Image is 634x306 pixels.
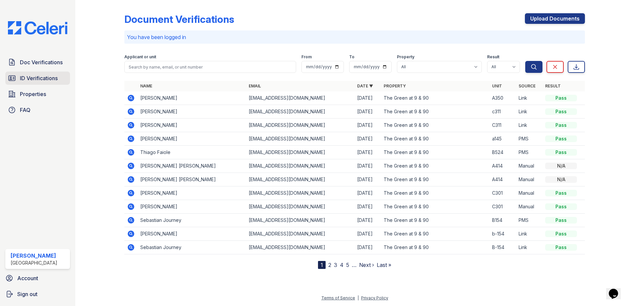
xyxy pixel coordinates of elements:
[354,119,381,132] td: [DATE]
[357,295,359,300] div: |
[381,159,489,173] td: The Green at 9 & 90
[516,241,542,254] td: Link
[381,227,489,241] td: The Green at 9 & 90
[138,200,246,214] td: [PERSON_NAME]
[381,200,489,214] td: The Green at 9 & 90
[489,132,516,146] td: a145
[354,186,381,200] td: [DATE]
[487,54,499,60] label: Result
[11,260,57,266] div: [GEOGRAPHIC_DATA]
[246,146,354,159] td: [EMAIL_ADDRESS][DOMAIN_NAME]
[489,91,516,105] td: A350
[246,132,354,146] td: [EMAIL_ADDRESS][DOMAIN_NAME]
[545,244,577,251] div: Pass
[124,13,234,25] div: Document Verifications
[545,83,561,88] a: Result
[545,217,577,224] div: Pass
[328,262,331,268] a: 2
[246,200,354,214] td: [EMAIL_ADDRESS][DOMAIN_NAME]
[381,214,489,227] td: The Green at 9 & 90
[138,186,246,200] td: [PERSON_NAME]
[354,105,381,119] td: [DATE]
[361,295,388,300] a: Privacy Policy
[489,159,516,173] td: A414
[354,227,381,241] td: [DATE]
[354,214,381,227] td: [DATE]
[3,272,73,285] a: Account
[246,241,354,254] td: [EMAIL_ADDRESS][DOMAIN_NAME]
[516,132,542,146] td: PMS
[489,146,516,159] td: B524
[516,146,542,159] td: PMS
[359,262,374,268] a: Next ›
[545,149,577,156] div: Pass
[17,290,37,298] span: Sign out
[489,173,516,186] td: A414
[11,252,57,260] div: [PERSON_NAME]
[489,227,516,241] td: b-154
[519,83,536,88] a: Source
[246,91,354,105] td: [EMAIL_ADDRESS][DOMAIN_NAME]
[249,83,261,88] a: Email
[138,173,246,186] td: [PERSON_NAME] [PERSON_NAME]
[3,287,73,301] a: Sign out
[381,132,489,146] td: The Green at 9 & 90
[381,91,489,105] td: The Green at 9 & 90
[489,214,516,227] td: B154
[381,146,489,159] td: The Green at 9 & 90
[516,105,542,119] td: Link
[20,106,31,114] span: FAQ
[381,173,489,186] td: The Green at 9 & 90
[20,90,46,98] span: Properties
[138,105,246,119] td: [PERSON_NAME]
[545,95,577,101] div: Pass
[5,103,70,117] a: FAQ
[489,200,516,214] td: C301
[545,163,577,169] div: N/A
[357,83,373,88] a: Date ▼
[545,230,577,237] div: Pass
[5,72,70,85] a: ID Verifications
[377,262,391,268] a: Last »
[354,159,381,173] td: [DATE]
[545,190,577,196] div: Pass
[138,159,246,173] td: [PERSON_NAME] [PERSON_NAME]
[489,241,516,254] td: B-154
[354,146,381,159] td: [DATE]
[318,261,326,269] div: 1
[516,200,542,214] td: Manual
[246,186,354,200] td: [EMAIL_ADDRESS][DOMAIN_NAME]
[516,91,542,105] td: Link
[381,119,489,132] td: The Green at 9 & 90
[138,214,246,227] td: Sebastian Journey
[354,200,381,214] td: [DATE]
[246,159,354,173] td: [EMAIL_ADDRESS][DOMAIN_NAME]
[352,261,356,269] span: …
[354,91,381,105] td: [DATE]
[124,54,156,60] label: Applicant or unit
[138,119,246,132] td: [PERSON_NAME]
[492,83,502,88] a: Unit
[545,135,577,142] div: Pass
[138,91,246,105] td: [PERSON_NAME]
[545,122,577,128] div: Pass
[246,105,354,119] td: [EMAIL_ADDRESS][DOMAIN_NAME]
[489,119,516,132] td: C311
[246,214,354,227] td: [EMAIL_ADDRESS][DOMAIN_NAME]
[17,274,38,282] span: Account
[138,227,246,241] td: [PERSON_NAME]
[5,87,70,101] a: Properties
[516,173,542,186] td: Manual
[354,132,381,146] td: [DATE]
[606,280,627,299] iframe: chat widget
[3,21,73,34] img: CE_Logo_Blue-a8612792a0a2168367f1c8372b55b34899dd931a85d93a1a3d3e32e68fde9ad4.png
[397,54,414,60] label: Property
[516,119,542,132] td: Link
[489,105,516,119] td: c311
[381,241,489,254] td: The Green at 9 & 90
[545,203,577,210] div: Pass
[346,262,349,268] a: 5
[301,54,312,60] label: From
[340,262,344,268] a: 4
